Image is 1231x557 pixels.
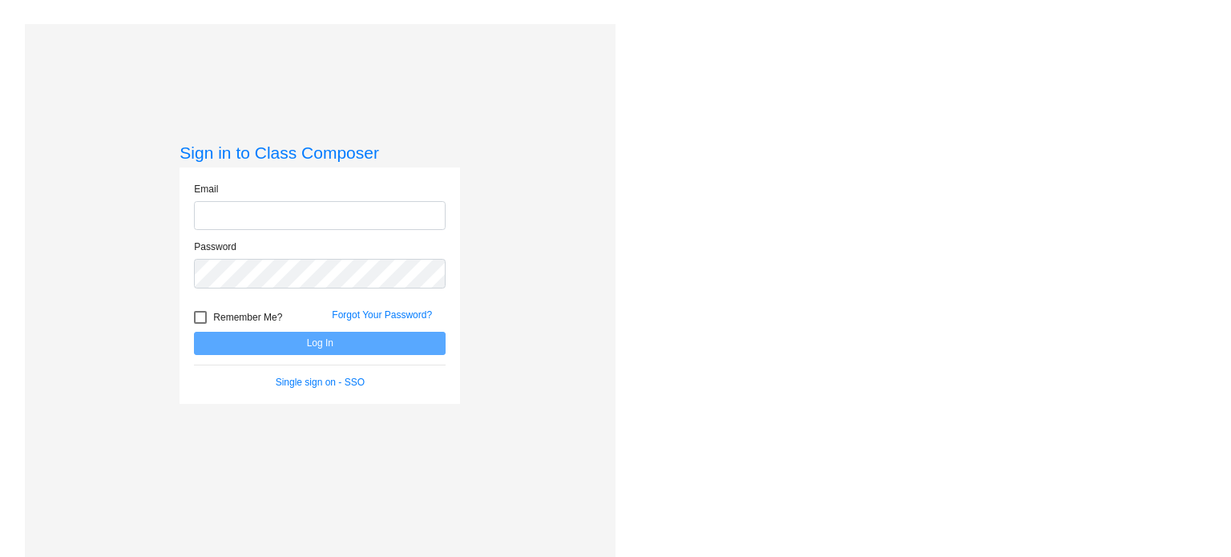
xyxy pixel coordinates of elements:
[180,143,460,163] h3: Sign in to Class Composer
[194,182,218,196] label: Email
[213,308,282,327] span: Remember Me?
[194,240,236,254] label: Password
[194,332,446,355] button: Log In
[276,377,365,388] a: Single sign on - SSO
[332,309,432,321] a: Forgot Your Password?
